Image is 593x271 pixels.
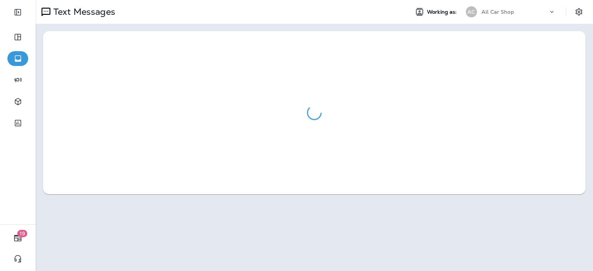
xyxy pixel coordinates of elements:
[50,6,115,17] p: Text Messages
[572,5,586,19] button: Settings
[17,230,27,237] span: 19
[7,231,28,245] button: 19
[481,9,514,15] p: All Car Shop
[427,9,458,15] span: Working as:
[7,5,28,20] button: Expand Sidebar
[466,6,477,17] div: AC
